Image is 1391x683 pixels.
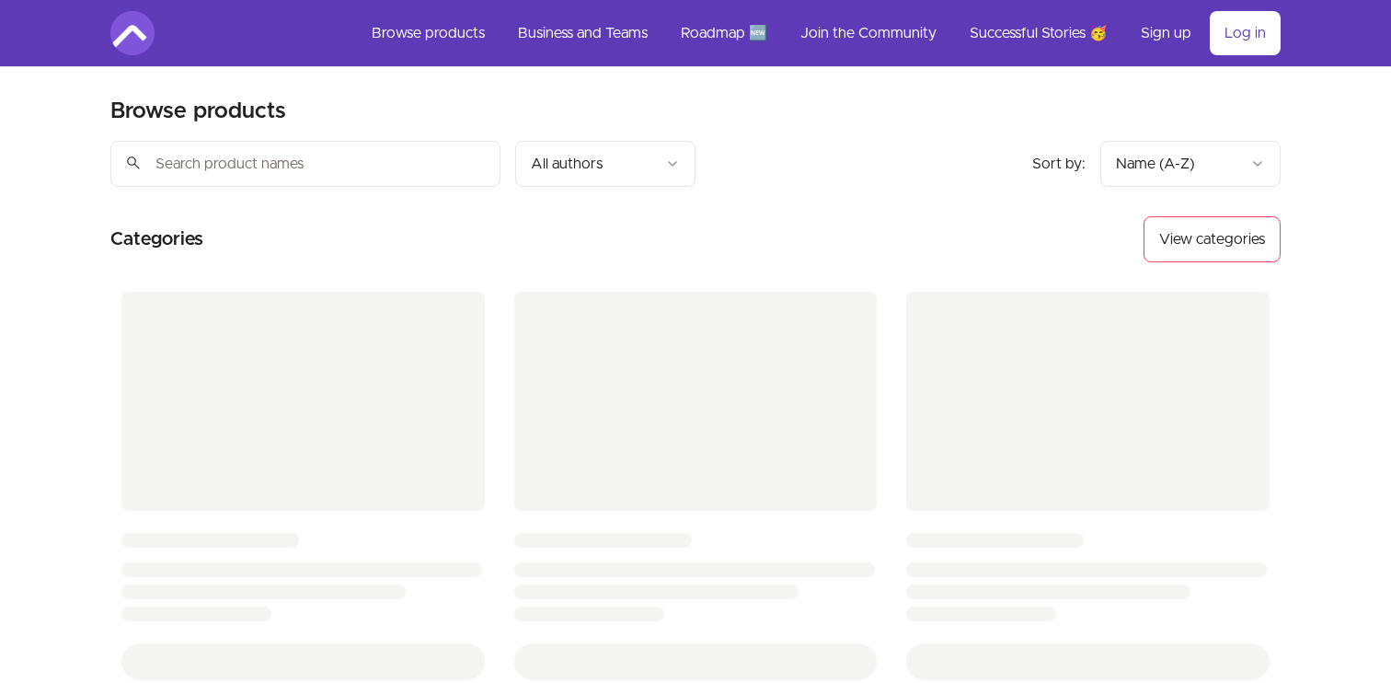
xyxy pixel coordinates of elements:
input: Search product names [110,141,500,187]
a: Join the Community [786,11,951,55]
a: Log in [1210,11,1281,55]
a: Sign up [1126,11,1206,55]
h2: Categories [110,216,203,262]
nav: Main [357,11,1281,55]
a: Successful Stories 🥳 [955,11,1122,55]
a: Roadmap 🆕 [666,11,782,55]
a: Browse products [357,11,500,55]
img: Amigoscode logo [110,11,155,55]
button: View categories [1144,216,1281,262]
button: Filter by author [515,141,695,187]
span: Sort by: [1032,156,1086,171]
span: search [125,150,142,176]
button: Product sort options [1100,141,1281,187]
h2: Browse products [110,97,286,126]
a: Business and Teams [503,11,662,55]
